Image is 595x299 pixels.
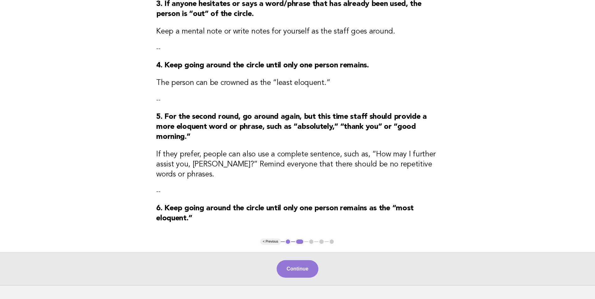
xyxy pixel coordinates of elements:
button: Continue [277,260,318,278]
strong: 3. If anyone hesitates or says a word/phrase that has already been used, the person is “out” of t... [156,0,421,18]
strong: 4. Keep going around the circle until only one person remains. [156,62,369,69]
button: 1 [285,239,291,245]
p: -- [156,44,439,53]
h3: The person can be crowned as the “least eloquent.” [156,78,439,88]
button: 2 [295,239,304,245]
strong: 5. For the second round, go around again, but this time staff should provide a more eloquent word... [156,113,427,141]
strong: 6. Keep going around the circle until only one person remains as the “most eloquent.” [156,205,414,222]
button: < Previous [260,239,281,245]
h3: Keep a mental note or write notes for yourself as the staff goes around. [156,27,439,37]
p: -- [156,187,439,196]
p: -- [156,96,439,104]
h3: If they prefer, people can also use a complete sentence, such as, “How may I further assist you, ... [156,149,439,180]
